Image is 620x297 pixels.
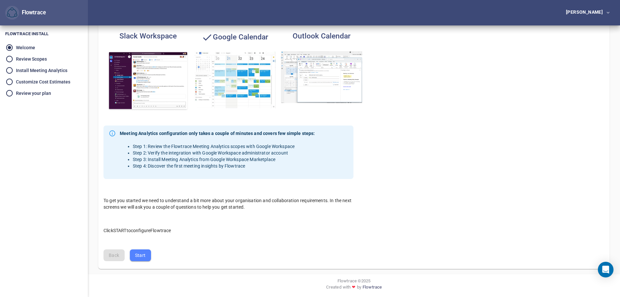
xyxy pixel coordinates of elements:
[107,32,189,40] h4: Slack Workspace
[5,6,19,20] button: Flowtrace
[338,278,370,284] span: Flowtrace © 2025
[194,32,276,43] h4: Google Calendar
[103,221,353,234] p: Click START to configure Flowtrace
[194,51,276,108] img: Google Calendar analytics
[277,28,366,107] button: Outlook CalendarOutlook Calendar analytics
[133,156,315,163] li: Step 3: Install Meeting Analytics from Google Workspace Marketplace
[103,28,193,115] button: Slack WorkspaceSlack Workspace analytics
[281,32,362,40] h4: Outlook Calendar
[190,28,280,112] button: Google CalendarGoogle Calendar analytics
[130,249,151,261] button: Start
[133,163,315,169] li: Step 4: Discover the first meeting insights by Flowtrace
[107,51,189,111] img: Slack Workspace analytics
[357,284,361,293] span: by
[363,284,382,293] a: Flowtrace
[19,9,46,17] div: Flowtrace
[5,6,46,20] div: Flowtrace
[281,51,362,103] img: Outlook Calendar analytics
[133,143,315,150] li: Step 1: Review the Flowtrace Meeting Analytics scopes with Google Workspace
[351,284,357,290] span: ❤
[93,284,615,293] div: Created with
[135,251,146,260] span: Start
[566,10,605,14] div: [PERSON_NAME]
[133,150,315,156] li: Step 2: Verify the integration with Google Workspace administrator account
[120,130,315,137] strong: Meeting Analytics configuration only takes a couple of minutes and covers few simple steps:
[598,262,613,277] div: Open Intercom Messenger
[98,192,359,215] div: To get you started we need to understand a bit more about your organisation and collaboration req...
[7,7,17,18] img: Flowtrace
[556,7,615,19] button: [PERSON_NAME]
